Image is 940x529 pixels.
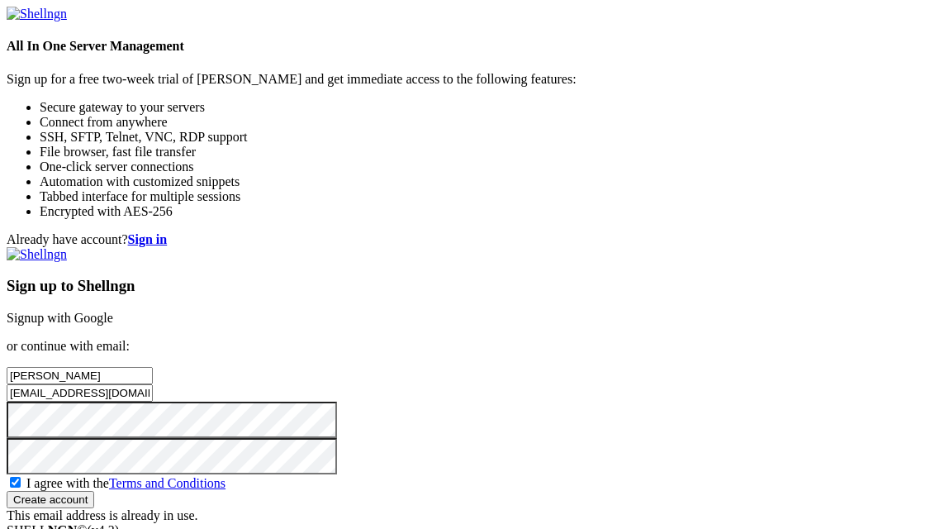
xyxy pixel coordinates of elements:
li: One-click server connections [40,160,933,174]
li: Secure gateway to your servers [40,100,933,115]
input: Full name [7,367,153,384]
div: This email address is already in use. [7,508,933,523]
a: Sign in [128,232,168,246]
p: Sign up for a free two-week trial of [PERSON_NAME] and get immediate access to the following feat... [7,72,933,87]
img: Shellngn [7,247,67,262]
a: Terms and Conditions [109,476,226,490]
p: or continue with email: [7,339,933,354]
div: Already have account? [7,232,933,247]
li: File browser, fast file transfer [40,145,933,160]
li: Tabbed interface for multiple sessions [40,189,933,204]
h4: All In One Server Management [7,39,933,54]
input: Create account [7,491,94,508]
li: Encrypted with AES-256 [40,204,933,219]
span: I agree with the [26,476,226,490]
a: Signup with Google [7,311,113,325]
input: I agree with theTerms and Conditions [10,477,21,488]
li: Automation with customized snippets [40,174,933,189]
li: SSH, SFTP, Telnet, VNC, RDP support [40,130,933,145]
h3: Sign up to Shellngn [7,277,933,295]
img: Shellngn [7,7,67,21]
input: Email address [7,384,153,402]
li: Connect from anywhere [40,115,933,130]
